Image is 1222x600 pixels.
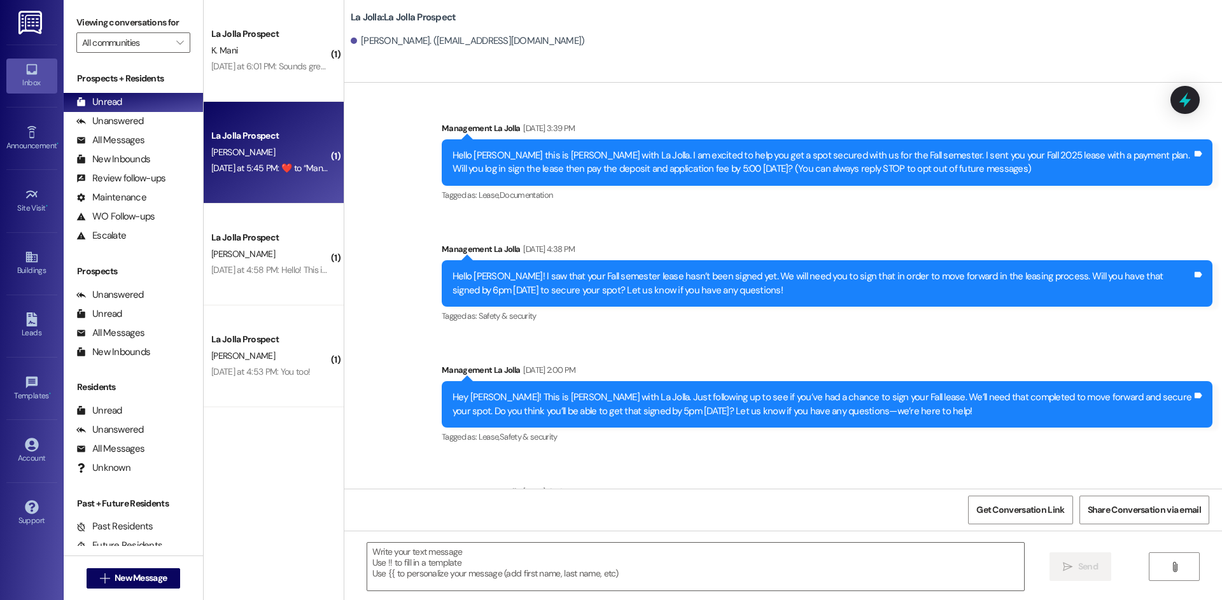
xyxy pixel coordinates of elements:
span: • [46,202,48,211]
div: La Jolla Prospect [211,333,329,346]
div: Management La Jolla [442,363,1212,381]
div: Prospects [64,265,203,278]
span: Lease , [479,431,500,442]
div: [DATE] at 5:45 PM: ​❤️​ to “ Management La Jolla (La Jolla): Hello [PERSON_NAME] I am sorry about... [211,162,827,174]
div: New Inbounds [76,153,150,166]
div: [DATE] at 6:01 PM: Sounds great, I'd like to set up the monthly payment plan! [211,60,489,72]
div: La Jolla Prospect [211,129,329,143]
div: Maintenance [76,191,146,204]
div: All Messages [76,134,144,147]
div: Management La Jolla [442,242,1212,260]
div: New Inbounds [76,345,150,359]
div: Hello [PERSON_NAME] this is [PERSON_NAME] with La Jolla. I am excited to help you get a spot secu... [453,149,1192,176]
div: Escalate [76,229,126,242]
div: [DATE] at 4:58 PM: Hello! This is [PERSON_NAME] and I will be living in [GEOGRAPHIC_DATA] this fa... [211,264,1041,276]
span: • [57,139,59,148]
div: Future Residents [76,539,162,552]
div: [PERSON_NAME]. ([EMAIL_ADDRESS][DOMAIN_NAME]) [351,34,585,48]
div: Unanswered [76,115,144,128]
div: La Jolla Prospect [211,231,329,244]
div: All Messages [76,326,144,340]
div: Unanswered [76,423,144,436]
img: ResiDesk Logo [18,11,45,34]
div: All Messages [76,442,144,456]
button: Send [1050,552,1111,581]
span: Safety & security [500,431,558,442]
div: [DATE] 2:00 PM [520,363,575,377]
button: Get Conversation Link [968,496,1072,524]
div: Prospects + Residents [64,72,203,85]
div: La Jolla Prospect [211,27,329,41]
div: Unread [76,404,122,417]
span: [PERSON_NAME] [211,146,275,158]
span: Share Conversation via email [1088,503,1201,517]
div: [DATE] 12:49 PM [520,485,576,498]
i:  [176,38,183,48]
a: Templates • [6,372,57,406]
span: Documentation [500,190,553,200]
span: Lease , [479,190,500,200]
input: All communities [82,32,170,53]
span: Safety & security [479,310,537,321]
span: New Message [115,571,167,585]
button: New Message [87,568,181,589]
span: [PERSON_NAME] [211,350,275,361]
div: Unanswered [76,288,144,302]
div: Past + Future Residents [64,497,203,510]
div: Residents [64,380,203,394]
span: K. Mani [211,45,237,56]
span: Send [1078,560,1098,573]
i:  [100,573,109,583]
div: Review follow-ups [76,172,165,185]
div: Tagged as: [442,428,1212,446]
span: [PERSON_NAME] [211,248,275,260]
div: Unknown [76,461,130,475]
div: Management La Jolla [442,485,1212,503]
a: Site Visit • [6,184,57,218]
div: [DATE] 4:38 PM [520,242,575,256]
b: La Jolla: La Jolla Prospect [351,11,456,24]
a: Inbox [6,59,57,93]
a: Buildings [6,246,57,281]
div: Hello [PERSON_NAME]! I saw that your Fall semester lease hasn’t been signed yet. We will need you... [453,270,1192,297]
div: Tagged as: [442,186,1212,204]
div: [DATE] 3:39 PM [520,122,575,135]
div: Unread [76,307,122,321]
a: Account [6,434,57,468]
i:  [1170,562,1179,572]
a: Leads [6,309,57,343]
button: Share Conversation via email [1079,496,1209,524]
div: Unread [76,95,122,109]
div: Past Residents [76,520,153,533]
i:  [1063,562,1072,572]
span: • [49,389,51,398]
label: Viewing conversations for [76,13,190,32]
div: WO Follow-ups [76,210,155,223]
div: Management La Jolla [442,122,1212,139]
a: Support [6,496,57,531]
span: Get Conversation Link [976,503,1064,517]
div: Hey [PERSON_NAME]! This is [PERSON_NAME] with La Jolla. Just following up to see if you’ve had a ... [453,391,1192,418]
div: Tagged as: [442,307,1212,325]
div: [DATE] at 4:53 PM: You too! [211,366,310,377]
